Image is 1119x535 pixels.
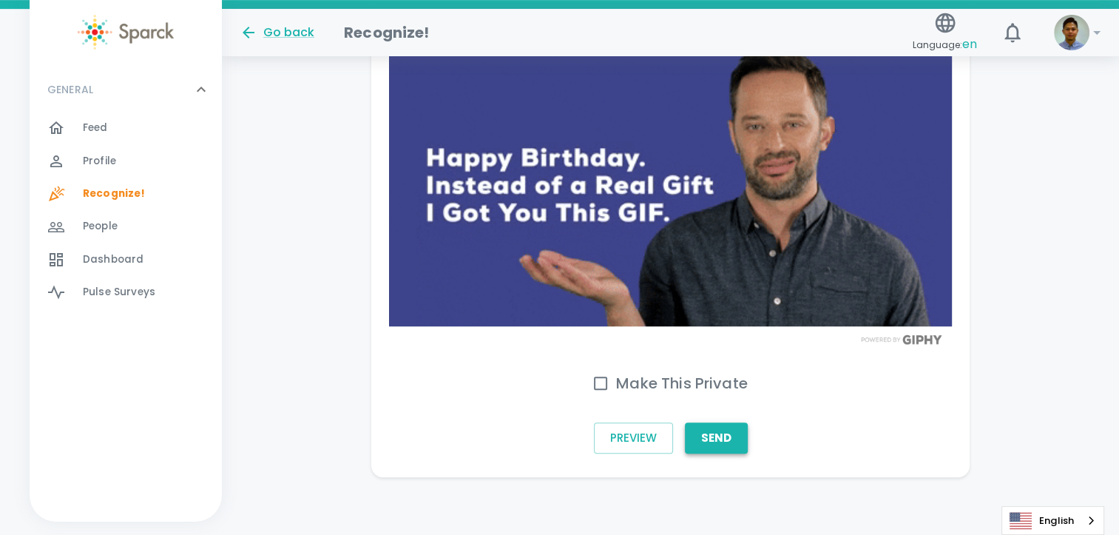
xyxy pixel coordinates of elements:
[685,423,748,454] button: Send
[857,334,946,344] img: Powered by GIPHY
[30,112,222,144] a: Feed
[594,423,673,454] button: Preview
[30,15,222,50] a: Sparck logo
[30,67,222,112] div: GENERAL
[344,21,430,44] h1: Recognize!
[1001,506,1104,535] div: Language
[47,82,93,97] p: GENERAL
[30,112,222,314] div: GENERAL
[30,243,222,276] a: Dashboard
[83,121,108,135] span: Feed
[30,276,222,309] a: Pulse Surveys
[30,145,222,178] a: Profile
[389,10,952,326] img: TiDCLLG0VNyPbTI7Pm
[907,7,983,59] button: Language:en
[1002,507,1103,534] a: English
[30,210,222,243] a: People
[1054,15,1089,50] img: Picture of Mikhail
[240,24,314,41] button: Go back
[83,252,143,267] span: Dashboard
[83,285,155,300] span: Pulse Surveys
[83,186,146,201] span: Recognize!
[1001,506,1104,535] aside: Language selected: English
[83,154,116,169] span: Profile
[962,36,977,53] span: en
[83,219,118,234] span: People
[78,15,174,50] img: Sparck logo
[616,371,748,395] h6: Make This Private
[913,35,977,55] span: Language:
[30,178,222,210] a: Recognize!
